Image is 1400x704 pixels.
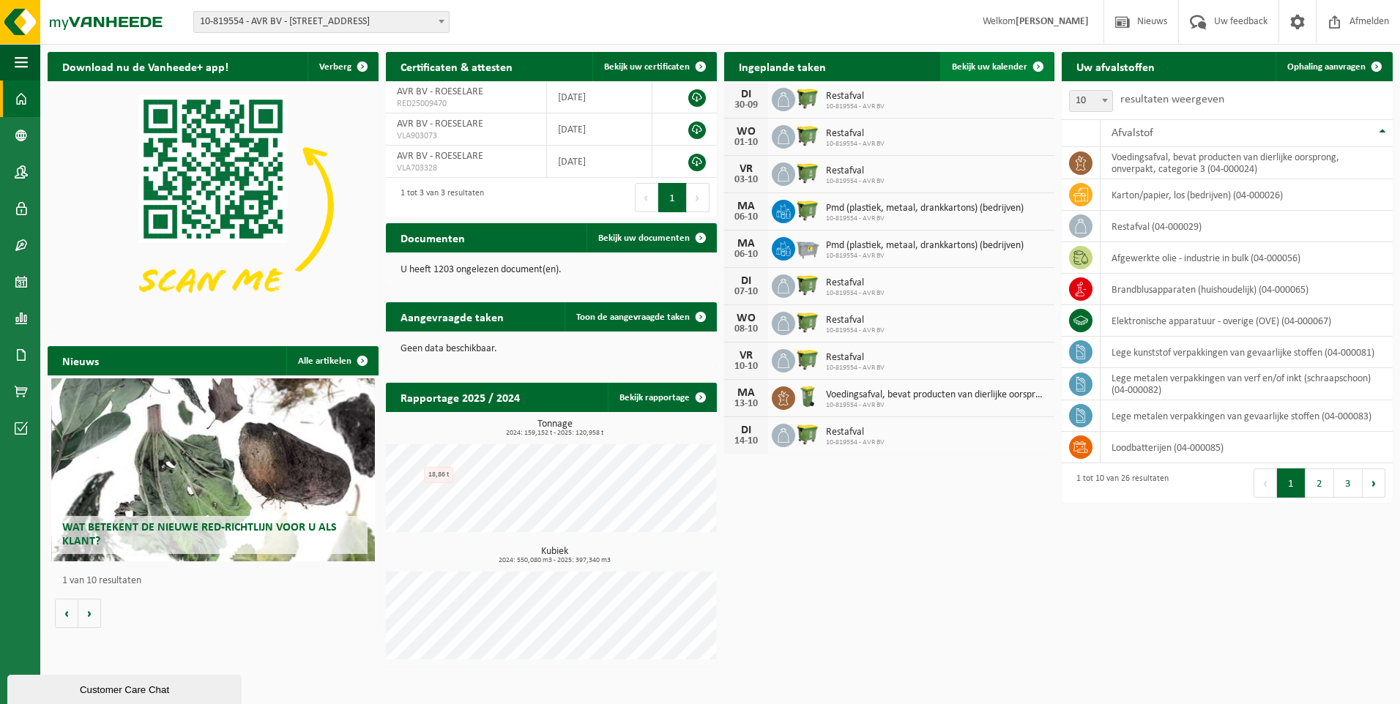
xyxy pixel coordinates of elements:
span: Restafval [826,427,885,438]
span: Restafval [826,315,885,326]
span: VLA703328 [397,162,536,174]
span: Bekijk uw documenten [598,233,690,243]
button: Previous [635,183,658,212]
span: Verberg [319,62,351,72]
div: 1 tot 3 van 3 resultaten [393,181,484,214]
td: [DATE] [547,146,652,178]
p: U heeft 1203 ongelezen document(en). [401,265,702,275]
td: [DATE] [547,81,652,113]
span: Pmd (plastiek, metaal, drankkartons) (bedrijven) [826,203,1024,214]
h2: Documenten [386,223,480,252]
img: WB-1100-HPE-GN-50 [795,272,820,297]
button: 1 [1277,468,1306,498]
td: voedingsafval, bevat producten van dierlijke oorsprong, onverpakt, categorie 3 (04-000024) [1101,147,1393,179]
span: Restafval [826,128,885,140]
span: Bekijk uw certificaten [604,62,690,72]
span: 10-819554 - AVR BV [826,364,885,372]
button: Vorige [55,599,78,628]
h2: Download nu de Vanheede+ app! [48,52,243,80]
span: AVR BV - ROESELARE [397,86,483,97]
div: 30-09 [731,100,761,111]
img: WB-1100-HPE-GN-50 [795,160,820,185]
span: 10-819554 - AVR BV [826,252,1024,261]
button: 2 [1306,468,1334,498]
span: 10-819554 - AVR BV [826,438,885,447]
a: Bekijk rapportage [608,383,715,412]
div: MA [731,201,761,212]
span: 10-819554 - AVR BV [826,177,885,186]
td: lege kunststof verpakkingen van gevaarlijke stoffen (04-000081) [1101,337,1393,368]
button: Volgende [78,599,101,628]
div: MA [731,387,761,399]
span: 10-819554 - AVR BV [826,401,1048,410]
button: 1 [658,183,687,212]
span: 10 [1069,90,1113,112]
div: VR [731,350,761,362]
div: 10-10 [731,362,761,372]
td: afgewerkte olie - industrie in bulk (04-000056) [1101,242,1393,274]
div: 08-10 [731,324,761,334]
div: WO [731,312,761,324]
span: 10-819554 - AVR BV [826,289,885,298]
div: DI [731,275,761,287]
h2: Rapportage 2025 / 2024 [386,383,535,411]
iframe: chat widget [7,672,245,704]
a: Wat betekent de nieuwe RED-richtlijn voor u als klant? [51,378,376,561]
a: Bekijk uw certificaten [592,52,715,81]
div: VR [731,163,761,175]
div: 14-10 [731,436,761,446]
a: Alle artikelen [286,346,377,375]
span: 10-819554 - AVR BV [826,140,885,149]
td: elektronische apparatuur - overige (OVE) (04-000067) [1101,305,1393,337]
img: WB-1100-HPE-GN-50 [795,347,820,372]
span: Ophaling aanvragen [1287,62,1366,72]
td: lege metalen verpakkingen van gevaarlijke stoffen (04-000083) [1101,400,1393,432]
a: Toon de aangevraagde taken [565,302,715,332]
h2: Uw afvalstoffen [1062,52,1169,80]
span: Voedingsafval, bevat producten van dierlijke oorsprong, onverpakt, categorie 3 [826,389,1048,401]
a: Ophaling aanvragen [1276,52,1391,81]
span: 10-819554 - AVR BV - 8800 ROESELARE, MEENSESTEENWEG 545 [193,11,450,33]
span: 2024: 159,152 t - 2025: 120,958 t [393,430,717,437]
p: 1 van 10 resultaten [62,576,371,586]
div: 1 tot 10 van 26 resultaten [1069,467,1169,499]
div: 06-10 [731,250,761,260]
div: 01-10 [731,138,761,148]
strong: [PERSON_NAME] [1016,16,1089,27]
span: Wat betekent de nieuwe RED-richtlijn voor u als klant? [62,522,337,547]
div: 06-10 [731,212,761,222]
td: brandblusapparaten (huishoudelijk) (04-000065) [1101,274,1393,305]
span: 10-819554 - AVR BV [826,102,885,111]
span: Pmd (plastiek, metaal, drankkartons) (bedrijven) [826,240,1024,252]
button: 3 [1334,468,1363,498]
span: 10-819554 - AVR BV [826,326,885,335]
h3: Kubiek [393,547,717,564]
img: WB-1100-HPE-GN-50 [795,123,820,148]
span: Afvalstof [1112,127,1153,139]
div: 18,86 t [424,467,453,483]
div: DI [731,424,761,436]
h2: Aangevraagde taken [386,302,518,331]
span: Toon de aangevraagde taken [576,312,690,322]
span: 10 [1070,91,1112,111]
img: WB-1100-HPE-GN-50 [795,422,820,446]
img: Download de VHEPlus App [48,81,379,329]
span: Restafval [826,91,885,102]
div: 03-10 [731,175,761,185]
img: WB-2500-GAL-GY-01 [795,235,820,260]
span: RED25009470 [397,98,536,110]
td: lege metalen verpakkingen van verf en/of inkt (schraapschoon) (04-000082) [1101,368,1393,400]
a: Bekijk uw documenten [587,223,715,252]
span: Restafval [826,165,885,177]
td: [DATE] [547,113,652,146]
a: Bekijk uw kalender [940,52,1053,81]
span: AVR BV - ROESELARE [397,151,483,162]
h2: Nieuws [48,346,113,375]
img: WB-1100-HPE-GN-50 [795,198,820,222]
div: WO [731,126,761,138]
img: WB-0140-HPE-GN-50 [795,384,820,409]
span: 10-819554 - AVR BV - 8800 ROESELARE, MEENSESTEENWEG 545 [194,12,449,32]
span: AVR BV - ROESELARE [397,119,483,130]
button: Next [1363,468,1385,498]
button: Verberg [308,52,377,81]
